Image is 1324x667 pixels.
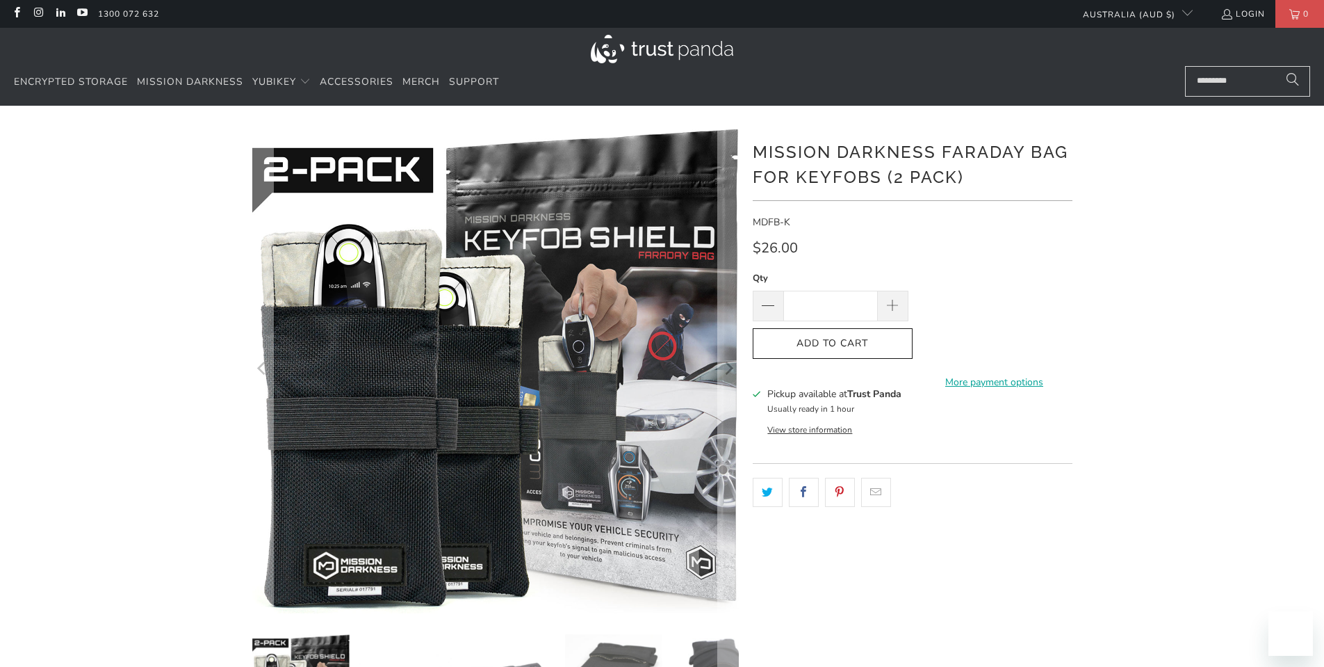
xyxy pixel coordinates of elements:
[252,127,739,613] a: Mission Darkness Faraday Bag for Keyfobs (2 pack)
[717,127,739,613] button: Next
[825,478,855,507] a: Share this on Pinterest
[137,75,243,88] span: Mission Darkness
[753,271,908,286] label: Qty
[1275,66,1310,97] button: Search
[767,403,854,415] small: Usually ready in 1 hour
[14,66,499,99] nav: Translation missing: en.navigation.header.main_nav
[789,478,819,507] a: Share this on Facebook
[767,338,898,350] span: Add to Cart
[137,66,243,99] a: Mission Darkness
[54,8,66,19] a: Trust Panda Australia on LinkedIn
[252,66,311,99] summary: YubiKey
[10,8,22,19] a: Trust Panda Australia on Facebook
[32,8,44,19] a: Trust Panda Australia on Instagram
[753,216,790,229] span: MDFB-K
[753,239,798,257] span: $26.00
[98,6,159,22] a: 1300 072 632
[753,137,1072,190] h1: Mission Darkness Faraday Bag for Keyfobs (2 pack)
[767,387,901,401] h3: Pickup available at
[402,75,440,88] span: Merch
[14,66,128,99] a: Encrypted Storage
[767,424,852,435] button: View store information
[402,66,440,99] a: Merch
[1220,6,1265,22] a: Login
[14,75,128,88] span: Encrypted Storage
[320,66,393,99] a: Accessories
[1185,66,1310,97] input: Search...
[449,75,499,88] span: Support
[753,478,783,507] a: Share this on Twitter
[76,8,88,19] a: Trust Panda Australia on YouTube
[252,75,296,88] span: YubiKey
[917,375,1072,390] a: More payment options
[449,66,499,99] a: Support
[861,478,891,507] a: Email this to a friend
[320,75,393,88] span: Accessories
[847,387,901,401] b: Trust Panda
[1268,611,1313,656] iframe: Button to launch messaging window
[591,35,733,63] img: Trust Panda Australia
[252,127,274,613] button: Previous
[753,328,913,360] button: Add to Cart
